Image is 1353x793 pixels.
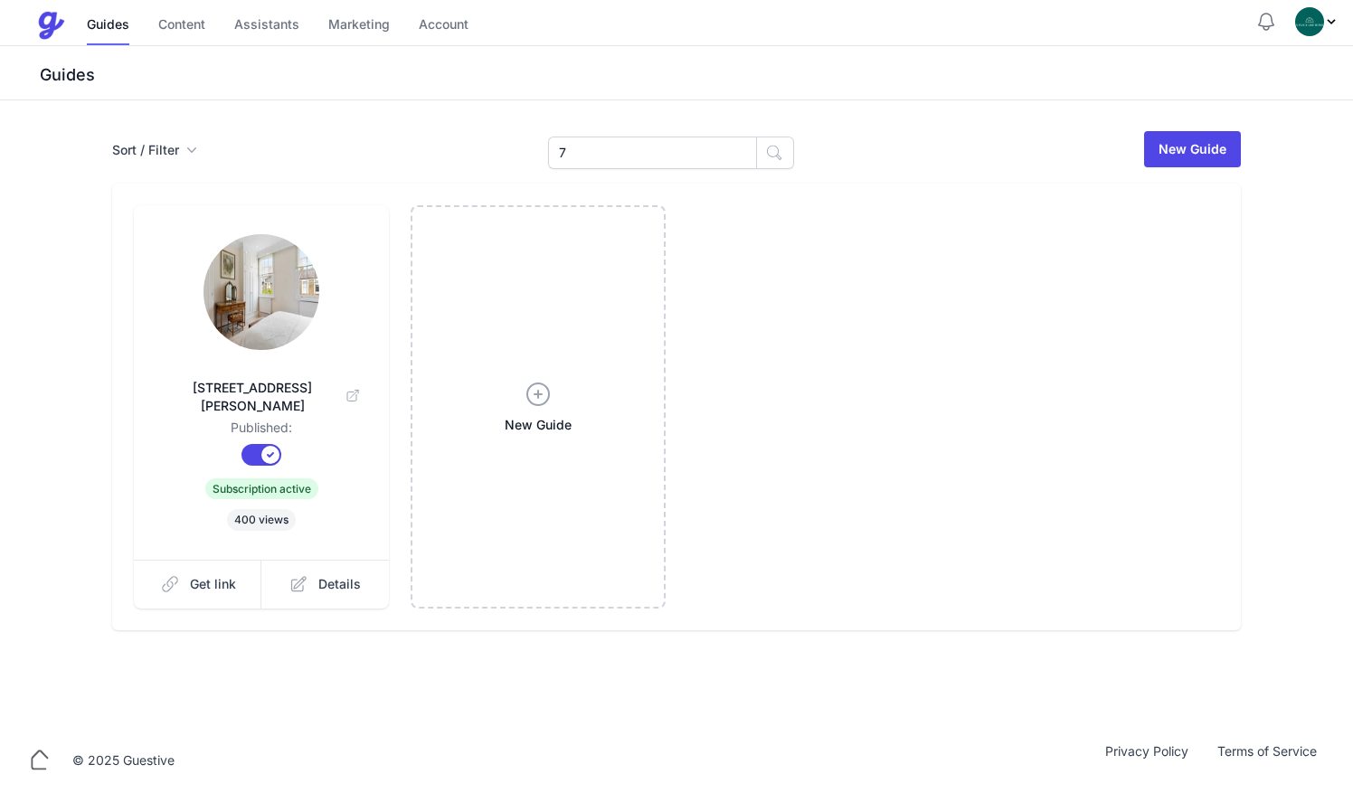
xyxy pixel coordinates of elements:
[190,575,236,593] span: Get link
[261,560,389,609] a: Details
[411,205,666,609] a: New Guide
[158,6,205,45] a: Content
[36,64,1353,86] h3: Guides
[328,6,390,45] a: Marketing
[163,419,360,444] dd: Published:
[419,6,468,45] a: Account
[36,11,65,40] img: Guestive Guides
[1203,742,1331,779] a: Terms of Service
[87,6,129,45] a: Guides
[227,509,296,531] span: 400 views
[505,416,572,434] span: New Guide
[163,357,360,419] a: [STREET_ADDRESS][PERSON_NAME]
[1295,7,1339,36] div: Profile Menu
[163,379,360,415] span: [STREET_ADDRESS][PERSON_NAME]
[1144,131,1241,167] a: New Guide
[72,751,175,769] div: © 2025 Guestive
[134,560,262,609] a: Get link
[205,478,318,499] span: Subscription active
[234,6,299,45] a: Assistants
[1255,11,1277,33] button: Notifications
[548,137,757,169] input: Search Guides
[1091,742,1203,779] a: Privacy Policy
[203,234,319,350] img: q5kx65rvrjmk2sj607a2flvlnqgn
[112,141,197,159] button: Sort / Filter
[1295,7,1324,36] img: oovs19i4we9w73xo0bfpgswpi0cd
[318,575,361,593] span: Details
